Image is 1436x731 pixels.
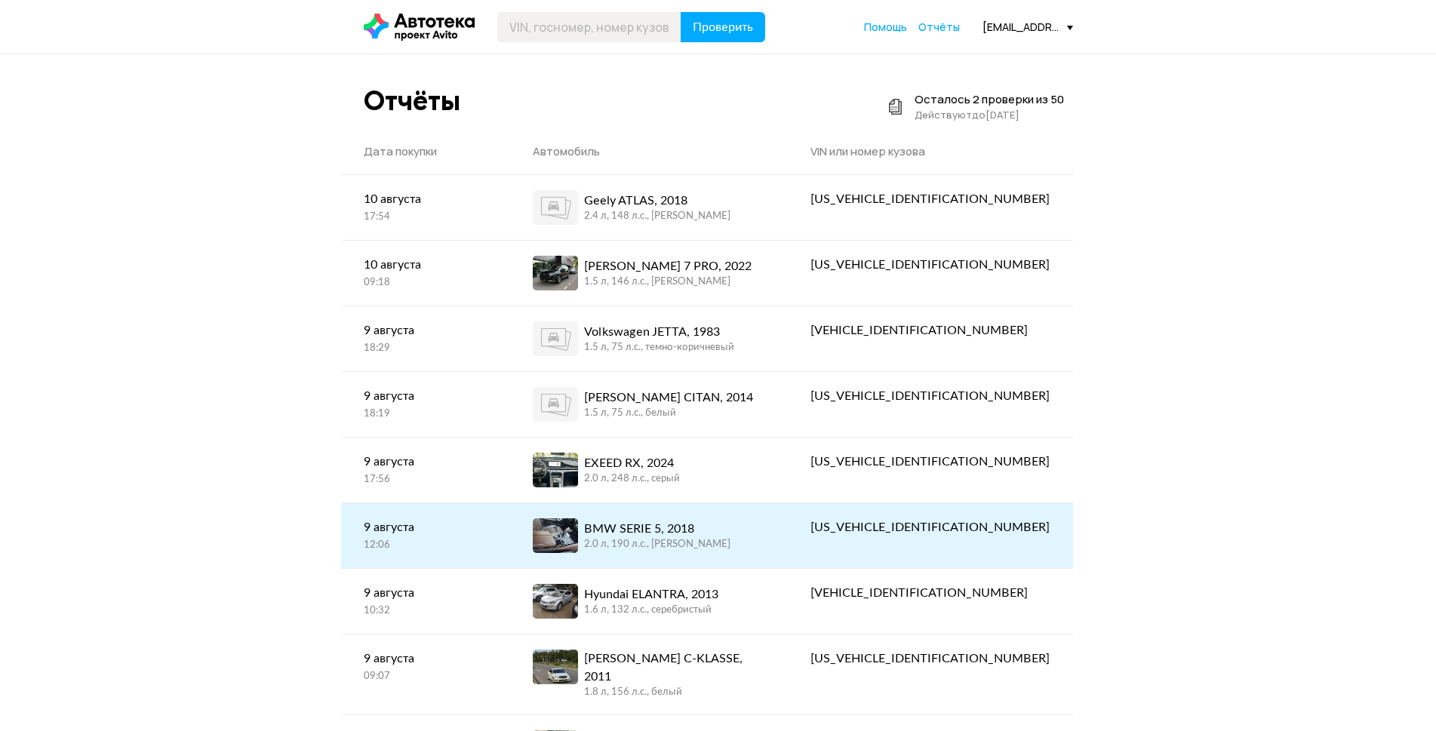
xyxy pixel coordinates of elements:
[533,144,765,159] div: Автомобиль
[584,210,730,223] div: 2.4 л, 148 л.c., [PERSON_NAME]
[364,604,488,618] div: 10:32
[788,241,1072,289] a: [US_VEHICLE_IDENTIFICATION_NUMBER]
[584,472,680,486] div: 2.0 л, 248 л.c., серый
[510,438,788,502] a: EXEED RX, 20242.0 л, 248 л.c., серый
[364,321,488,339] div: 9 августа
[681,12,765,42] button: Проверить
[810,453,1050,471] div: [US_VEHICLE_IDENTIFICATION_NUMBER]
[788,503,1072,551] a: [US_VEHICLE_IDENTIFICATION_NUMBER]
[364,210,488,224] div: 17:54
[810,321,1050,339] div: [VEHICLE_IDENTIFICATION_NUMBER]
[584,389,753,407] div: [PERSON_NAME] CITAN, 2014
[584,650,765,686] div: [PERSON_NAME] C-KLASSE, 2011
[510,503,788,568] a: BMW SERIE 5, 20182.0 л, 190 л.c., [PERSON_NAME]
[364,473,488,487] div: 17:56
[810,256,1050,274] div: [US_VEHICLE_IDENTIFICATION_NUMBER]
[497,12,681,42] input: VIN, госномер, номер кузова
[341,634,511,699] a: 9 августа09:07
[341,372,511,436] a: 9 августа18:19
[510,306,788,371] a: Volkswagen JETTA, 19831.5 л, 75 л.c., темно-коричневый
[341,503,511,567] a: 9 августа12:06
[915,107,1064,122] div: Действуют до [DATE]
[810,387,1050,405] div: [US_VEHICLE_IDENTIFICATION_NUMBER]
[788,438,1072,486] a: [US_VEHICLE_IDENTIFICATION_NUMBER]
[788,175,1072,223] a: [US_VEHICLE_IDENTIFICATION_NUMBER]
[364,407,488,421] div: 18:19
[810,144,1050,159] div: VIN или номер кузова
[584,275,752,289] div: 1.5 л, 146 л.c., [PERSON_NAME]
[584,341,734,355] div: 1.5 л, 75 л.c., темно-коричневый
[364,387,488,405] div: 9 августа
[918,20,960,34] span: Отчёты
[364,650,488,668] div: 9 августа
[693,21,753,33] span: Проверить
[810,518,1050,536] div: [US_VEHICLE_IDENTIFICATION_NUMBER]
[364,539,488,552] div: 12:06
[341,241,511,305] a: 10 августа09:18
[341,569,511,633] a: 9 августа10:32
[341,306,511,370] a: 9 августа18:29
[584,538,730,551] div: 2.0 л, 190 л.c., [PERSON_NAME]
[341,438,511,502] a: 9 августа17:56
[341,175,511,239] a: 10 августа17:54
[510,634,788,714] a: [PERSON_NAME] C-KLASSE, 20111.8 л, 156 л.c., белый
[788,306,1072,355] a: [VEHICLE_IDENTIFICATION_NUMBER]
[918,20,960,35] a: Отчёты
[510,175,788,240] a: Geely ATLAS, 20182.4 л, 148 л.c., [PERSON_NAME]
[915,92,1064,107] div: Осталось 2 проверки из 50
[364,670,488,683] div: 09:07
[364,144,488,159] div: Дата покупки
[810,190,1050,208] div: [US_VEHICLE_IDENTIFICATION_NUMBER]
[788,569,1072,617] a: [VEHICLE_IDENTIFICATION_NUMBER]
[364,256,488,274] div: 10 августа
[584,686,765,699] div: 1.8 л, 156 л.c., белый
[864,20,907,34] span: Помощь
[584,604,718,617] div: 1.6 л, 132 л.c., серебристый
[510,569,788,634] a: Hyundai ELANTRA, 20131.6 л, 132 л.c., серебристый
[864,20,907,35] a: Помощь
[584,454,680,472] div: EXEED RX, 2024
[982,20,1073,34] div: [EMAIL_ADDRESS][DOMAIN_NAME]
[810,584,1050,602] div: [VEHICLE_IDENTIFICATION_NUMBER]
[510,241,788,306] a: [PERSON_NAME] 7 PRO, 20221.5 л, 146 л.c., [PERSON_NAME]
[364,518,488,536] div: 9 августа
[584,407,753,420] div: 1.5 л, 75 л.c., белый
[584,257,752,275] div: [PERSON_NAME] 7 PRO, 2022
[364,84,460,117] div: Отчёты
[584,520,730,538] div: BMW SERIE 5, 2018
[510,372,788,437] a: [PERSON_NAME] CITAN, 20141.5 л, 75 л.c., белый
[364,276,488,290] div: 09:18
[584,585,718,604] div: Hyundai ELANTRA, 2013
[364,584,488,602] div: 9 августа
[364,190,488,208] div: 10 августа
[584,192,730,210] div: Geely ATLAS, 2018
[810,650,1050,668] div: [US_VEHICLE_IDENTIFICATION_NUMBER]
[364,342,488,355] div: 18:29
[364,453,488,471] div: 9 августа
[584,323,734,341] div: Volkswagen JETTA, 1983
[788,372,1072,420] a: [US_VEHICLE_IDENTIFICATION_NUMBER]
[788,634,1072,683] a: [US_VEHICLE_IDENTIFICATION_NUMBER]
